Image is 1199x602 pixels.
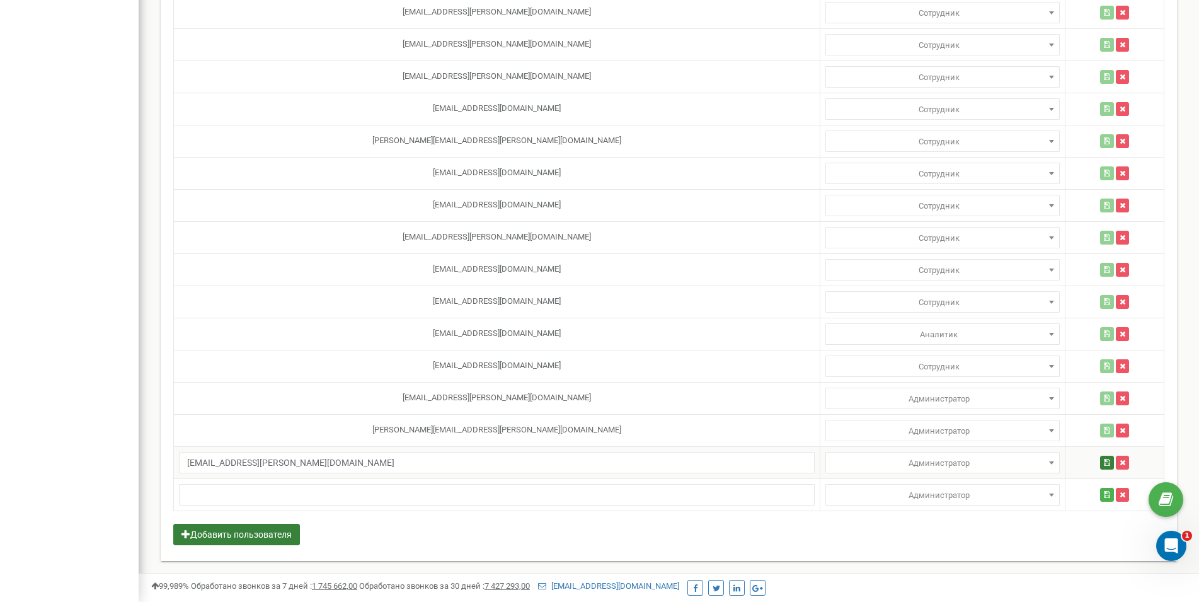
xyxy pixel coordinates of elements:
[825,388,1060,409] span: Администратор
[359,581,530,591] span: Обработано звонков за 30 дней :
[830,326,1055,344] span: Аналитик
[830,454,1055,472] span: Администратор
[825,291,1060,313] span: Администратор
[174,414,820,446] td: [PERSON_NAME][EMAIL_ADDRESS][PERSON_NAME][DOMAIN_NAME]
[825,484,1060,506] span: Администратор
[825,66,1060,88] span: Администратор
[191,581,357,591] span: Обработано звонков за 7 дней :
[830,229,1055,247] span: Сотрудник
[825,323,1060,345] span: Администратор
[830,133,1055,151] span: Сотрудник
[151,581,189,591] span: 99,989%
[1156,531,1186,561] iframe: Intercom live chat
[825,259,1060,281] span: Администратор
[538,581,679,591] a: [EMAIL_ADDRESS][DOMAIN_NAME]
[830,487,1055,504] span: Администратор
[830,4,1055,22] span: Сотрудник
[830,358,1055,376] span: Сотрудник
[825,227,1060,248] span: Администратор
[174,28,820,61] td: [EMAIL_ADDRESS][PERSON_NAME][DOMAIN_NAME]
[830,262,1055,279] span: Сотрудник
[825,195,1060,216] span: Администратор
[174,350,820,382] td: [EMAIL_ADDRESS][DOMAIN_NAME]
[825,130,1060,152] span: Администратор
[485,581,530,591] u: 7 427 293,00
[830,294,1055,311] span: Сотрудник
[825,2,1060,23] span: Администратор
[825,420,1060,441] span: Администратор
[1116,456,1129,470] button: Удалить
[1100,456,1114,470] button: Сохранить
[830,165,1055,183] span: Сотрудник
[174,93,820,125] td: [EMAIL_ADDRESS][DOMAIN_NAME]
[174,125,820,157] td: [PERSON_NAME][EMAIL_ADDRESS][PERSON_NAME][DOMAIN_NAME]
[312,581,357,591] u: 1 745 662,00
[830,101,1055,119] span: Сотрудник
[830,422,1055,440] span: Администратор
[825,34,1060,55] span: Администратор
[1100,488,1114,502] button: Сохранить
[825,163,1060,184] span: Администратор
[830,69,1055,86] span: Сотрудник
[830,197,1055,215] span: Сотрудник
[830,37,1055,54] span: Сотрудник
[174,318,820,350] td: [EMAIL_ADDRESS][DOMAIN_NAME]
[1116,488,1129,502] button: Удалить
[174,382,820,414] td: [EMAIL_ADDRESS][PERSON_NAME][DOMAIN_NAME]
[1182,531,1192,541] span: 1
[825,356,1060,377] span: Администратор
[174,157,820,189] td: [EMAIL_ADDRESS][DOMAIN_NAME]
[173,524,300,545] button: Добавить пользователя
[174,61,820,93] td: [EMAIL_ADDRESS][PERSON_NAME][DOMAIN_NAME]
[174,221,820,253] td: [EMAIL_ADDRESS][PERSON_NAME][DOMAIN_NAME]
[825,452,1060,473] span: Администратор
[174,189,820,221] td: [EMAIL_ADDRESS][DOMAIN_NAME]
[830,390,1055,408] span: Администратор
[174,253,820,286] td: [EMAIL_ADDRESS][DOMAIN_NAME]
[825,98,1060,120] span: Администратор
[174,286,820,318] td: [EMAIL_ADDRESS][DOMAIN_NAME]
